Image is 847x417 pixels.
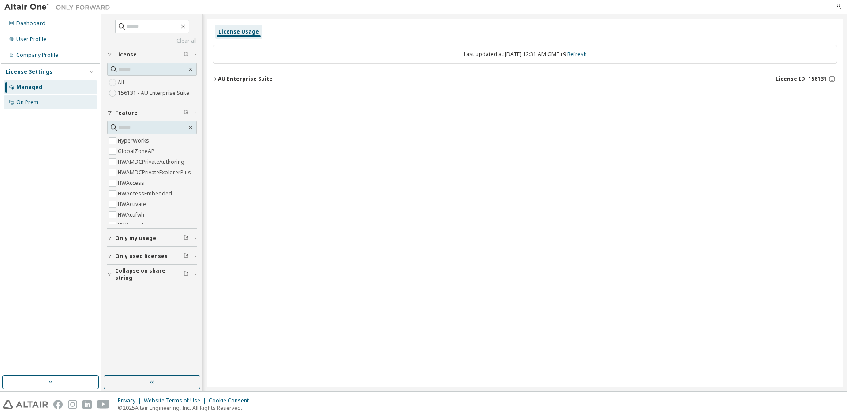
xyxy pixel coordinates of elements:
label: 156131 - AU Enterprise Suite [118,88,191,98]
div: Privacy [118,397,144,404]
div: On Prem [16,99,38,106]
label: HWAccessEmbedded [118,188,174,199]
label: HWAccess [118,178,146,188]
span: Only my usage [115,235,156,242]
div: Last updated at: [DATE] 12:31 AM GMT+9 [213,45,837,64]
span: Clear filter [184,271,189,278]
div: AU Enterprise Suite [218,75,273,83]
button: AU Enterprise SuiteLicense ID: 156131 [213,69,837,89]
span: Only used licenses [115,253,168,260]
label: HyperWorks [118,135,151,146]
span: Feature [115,109,138,116]
div: Company Profile [16,52,58,59]
span: Clear filter [184,51,189,58]
button: Collapse on share string [107,265,197,284]
span: Clear filter [184,235,189,242]
img: instagram.svg [68,400,77,409]
span: Clear filter [184,109,189,116]
img: altair_logo.svg [3,400,48,409]
div: Website Terms of Use [144,397,209,404]
label: All [118,77,126,88]
button: Only my usage [107,229,197,248]
span: License ID: 156131 [776,75,827,83]
img: facebook.svg [53,400,63,409]
p: © 2025 Altair Engineering, Inc. All Rights Reserved. [118,404,254,412]
div: License Settings [6,68,52,75]
a: Refresh [567,50,587,58]
label: HWAcusolve [118,220,151,231]
button: Feature [107,103,197,123]
span: Clear filter [184,253,189,260]
label: HWAMDCPrivateAuthoring [118,157,186,167]
div: Managed [16,84,42,91]
label: GlobalZoneAP [118,146,156,157]
label: HWAcufwh [118,210,146,220]
span: Collapse on share string [115,267,184,282]
div: Dashboard [16,20,45,27]
img: linkedin.svg [82,400,92,409]
div: Cookie Consent [209,397,254,404]
img: youtube.svg [97,400,110,409]
img: Altair One [4,3,115,11]
div: User Profile [16,36,46,43]
button: License [107,45,197,64]
label: HWAMDCPrivateExplorerPlus [118,167,193,178]
a: Clear all [107,38,197,45]
label: HWActivate [118,199,148,210]
div: License Usage [218,28,259,35]
span: License [115,51,137,58]
button: Only used licenses [107,247,197,266]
